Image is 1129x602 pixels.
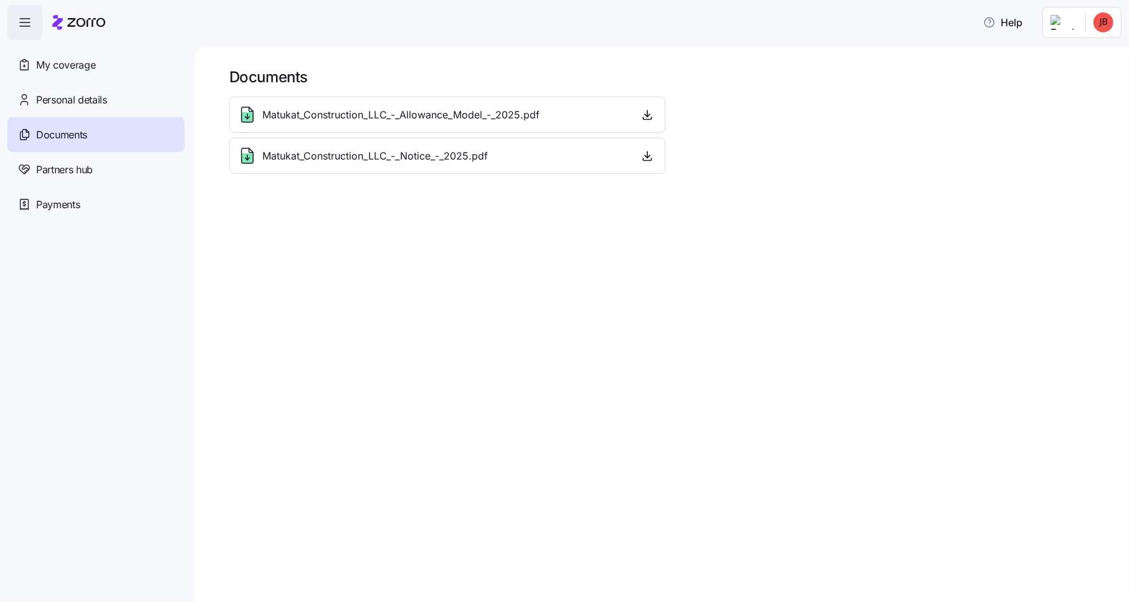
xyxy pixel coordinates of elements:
[7,47,184,82] a: My coverage
[36,197,80,213] span: Payments
[36,57,95,73] span: My coverage
[7,82,184,117] a: Personal details
[36,162,93,178] span: Partners hub
[7,187,184,222] a: Payments
[229,67,1112,87] h1: Documents
[7,152,184,187] a: Partners hub
[7,117,184,152] a: Documents
[973,10,1032,35] button: Help
[262,148,488,164] span: Matukat_Construction_LLC_-_Notice_-_2025.pdf
[262,107,540,123] span: Matukat_Construction_LLC_-_Allowance_Model_-_2025.pdf
[983,15,1022,30] span: Help
[36,127,87,143] span: Documents
[1050,15,1075,30] img: Employer logo
[1093,12,1113,32] img: cd7b13975a0e2e981a9d5d35c6aadc01
[36,92,107,108] span: Personal details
